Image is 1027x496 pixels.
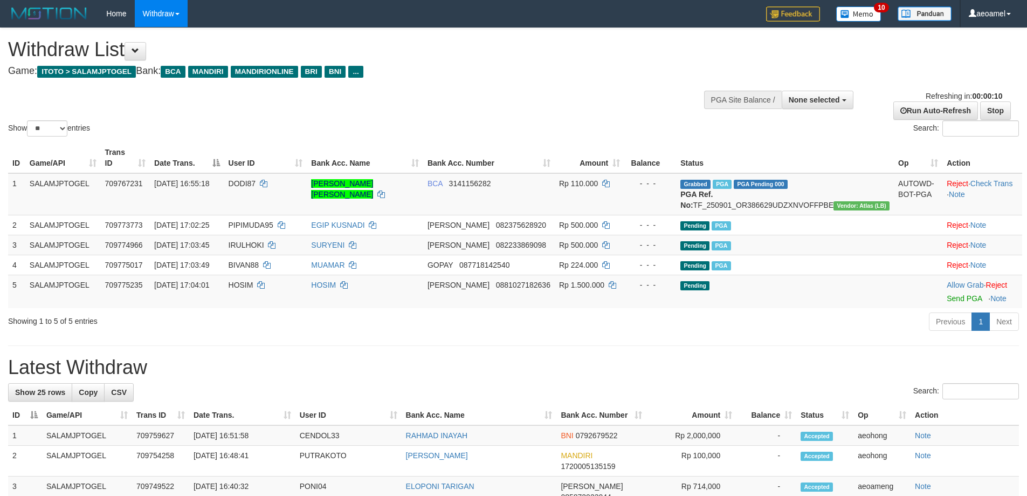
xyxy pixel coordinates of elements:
[8,255,25,275] td: 4
[970,241,987,249] a: Note
[406,482,474,491] a: ELOPONI TARIGAN
[561,482,623,491] span: [PERSON_NAME]
[801,483,833,492] span: Accepted
[104,383,134,402] a: CSV
[402,405,557,425] th: Bank Acc. Name: activate to sort column ascending
[559,221,598,229] span: Rp 500.000
[428,281,490,289] span: [PERSON_NAME]
[676,173,894,215] td: TF_250901_OR386629UDZXNVOFFPBE
[25,275,101,308] td: SALAMJPTOGEL
[942,255,1022,275] td: ·
[947,281,985,289] span: ·
[25,142,101,173] th: Game/API: activate to sort column ascending
[72,383,105,402] a: Copy
[229,179,256,188] span: DODI87
[680,221,709,230] span: Pending
[915,431,931,440] a: Note
[42,405,132,425] th: Game/API: activate to sort column ascending
[105,179,143,188] span: 709767231
[970,221,987,229] a: Note
[189,405,295,425] th: Date Trans.: activate to sort column ascending
[853,425,911,446] td: aeohong
[712,241,730,250] span: Marked by aeoameng
[311,261,344,269] a: MUAMAR
[971,312,990,331] a: 1
[947,281,983,289] a: Allow Grab
[734,180,788,189] span: PGA Pending
[301,66,322,78] span: BRI
[559,261,598,269] span: Rp 224.000
[229,241,264,249] span: IRULHOKI
[8,357,1019,378] h1: Latest Withdraw
[629,280,672,290] div: - - -
[942,383,1019,399] input: Search:
[154,281,209,289] span: [DATE] 17:04:01
[8,405,42,425] th: ID: activate to sort column descending
[646,425,736,446] td: Rp 2,000,000
[942,235,1022,255] td: ·
[913,383,1019,399] label: Search:
[8,5,90,22] img: MOTION_logo.png
[970,261,987,269] a: Note
[79,388,98,397] span: Copy
[915,451,931,460] a: Note
[105,281,143,289] span: 709775235
[295,446,402,477] td: PUTRAKOTO
[428,261,453,269] span: GOPAY
[231,66,298,78] span: MANDIRIONLINE
[105,221,143,229] span: 709773773
[8,235,25,255] td: 3
[972,92,1002,100] strong: 00:00:10
[154,261,209,269] span: [DATE] 17:03:49
[929,312,972,331] a: Previous
[295,405,402,425] th: User ID: activate to sort column ascending
[8,39,674,60] h1: Withdraw List
[894,173,942,215] td: AUTOWD-BOT-PGA
[947,261,968,269] a: Reject
[42,446,132,477] td: SALAMJPTOGEL
[189,425,295,446] td: [DATE] 16:51:58
[311,179,373,199] a: [PERSON_NAME] [PERSON_NAME]
[942,275,1022,308] td: ·
[188,66,228,78] span: MANDIRI
[150,142,224,173] th: Date Trans.: activate to sort column descending
[406,431,468,440] a: RAHMAD INAYAH
[224,142,307,173] th: User ID: activate to sort column ascending
[893,101,978,120] a: Run Auto-Refresh
[680,190,713,209] b: PGA Ref. No:
[8,215,25,235] td: 2
[801,432,833,441] span: Accepted
[980,101,1011,120] a: Stop
[27,120,67,137] select: Showentries
[325,66,346,78] span: BNI
[766,6,820,22] img: Feedback.jpg
[154,221,209,229] span: [DATE] 17:02:25
[676,142,894,173] th: Status
[229,261,259,269] span: BIVAN88
[911,405,1019,425] th: Action
[629,220,672,230] div: - - -
[423,142,555,173] th: Bank Acc. Number: activate to sort column ascending
[25,215,101,235] td: SALAMJPTOGEL
[704,91,782,109] div: PGA Site Balance /
[42,425,132,446] td: SALAMJPTOGEL
[796,405,853,425] th: Status: activate to sort column ascending
[295,425,402,446] td: CENDOL33
[496,241,546,249] span: Copy 082233869098 to clipboard
[8,173,25,215] td: 1
[8,66,674,77] h4: Game: Bank:
[833,201,890,210] span: Vendor URL: https://dashboard.q2checkout.com/secure
[8,142,25,173] th: ID
[947,221,968,229] a: Reject
[132,446,189,477] td: 709754258
[459,261,509,269] span: Copy 087718142540 to clipboard
[496,281,550,289] span: Copy 0881027182636 to clipboard
[629,260,672,270] div: - - -
[629,240,672,250] div: - - -
[8,446,42,477] td: 2
[559,179,598,188] span: Rp 110.000
[154,179,209,188] span: [DATE] 16:55:18
[680,261,709,270] span: Pending
[189,446,295,477] td: [DATE] 16:48:41
[629,178,672,189] div: - - -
